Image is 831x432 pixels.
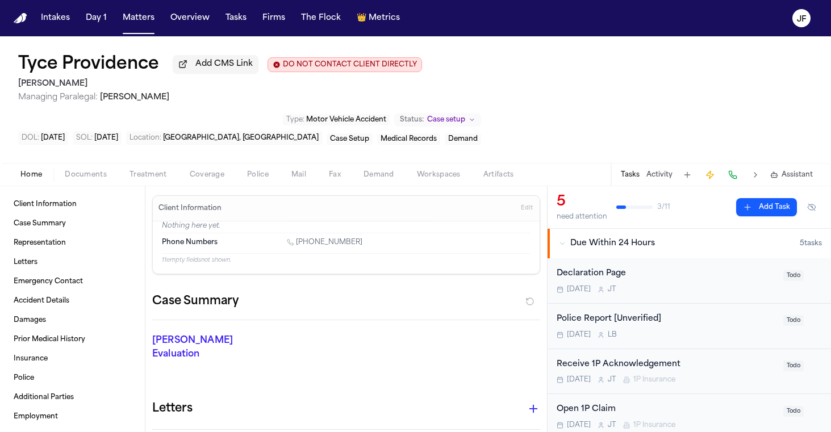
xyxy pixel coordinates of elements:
button: Tasks [621,170,640,179]
button: Edit matter name [18,54,159,75]
span: Managing Paralegal: [18,93,98,102]
span: [DATE] [41,135,65,141]
span: 5 task s [800,239,822,248]
div: Open task: Declaration Page [548,258,831,304]
a: Home [14,13,27,24]
span: [GEOGRAPHIC_DATA], [GEOGRAPHIC_DATA] [163,135,319,141]
span: Medical Records [381,136,437,142]
a: Additional Parties [9,388,136,406]
h2: Case Summary [152,292,239,311]
span: J T [608,285,616,294]
span: Todo [783,406,804,417]
div: Open 1P Claim [557,403,776,416]
span: J T [608,375,616,384]
span: Edit [521,204,533,212]
button: Tasks [221,8,251,28]
a: Emergency Contact [9,272,136,291]
span: DOL : [22,135,39,141]
h1: Letters [152,400,193,418]
span: [DATE] [567,330,591,339]
span: Coverage [190,170,224,179]
a: crownMetrics [352,8,404,28]
button: Add Task [736,198,797,216]
p: [PERSON_NAME] Evaluation [152,334,273,361]
span: L B [608,330,617,339]
a: Client Information [9,195,136,213]
span: Case Setup [330,136,369,142]
img: Finch Logo [14,13,27,24]
a: Accident Details [9,292,136,310]
button: Edit Location: San Diego, CA [126,131,322,145]
span: Demand [364,170,394,179]
a: Insurance [9,350,136,368]
button: Create Immediate Task [702,167,718,183]
button: Activity [646,170,673,179]
button: Due Within 24 Hours5tasks [548,229,831,258]
span: Motor Vehicle Accident [306,116,386,123]
span: Mail [291,170,306,179]
span: Type : [286,116,304,123]
span: [DATE] [94,135,118,141]
button: Edit service: Demand [445,133,481,145]
a: Call 1 (916) 934-3663 [287,238,362,247]
span: Due Within 24 Hours [570,238,655,249]
a: Prior Medical History [9,330,136,349]
p: Nothing here yet. [162,221,531,233]
span: [PERSON_NAME] [100,93,169,102]
button: Edit Type: Motor Vehicle Accident [283,114,390,125]
div: Open task: Receive 1P Acknowledgement [548,349,831,395]
a: Damages [9,311,136,329]
h2: [PERSON_NAME] [18,77,422,91]
div: Police Report [Unverified] [557,313,776,326]
a: Letters [9,253,136,271]
button: Intakes [36,8,74,28]
span: 3 / 11 [657,203,670,212]
button: Hide completed tasks (⌘⇧H) [801,198,822,216]
button: Make a Call [725,167,741,183]
span: Case setup [427,115,465,124]
button: Edit [517,199,536,217]
span: DO NOT CONTACT CLIENT DIRECTLY [283,60,417,69]
button: Firms [258,8,290,28]
span: Phone Numbers [162,238,218,247]
span: Todo [783,360,804,371]
button: Overview [166,8,214,28]
div: 5 [557,193,607,211]
button: The Flock [297,8,345,28]
a: Police [9,369,136,387]
button: Change status from Case setup [394,113,481,127]
button: Edit client contact restriction [268,57,422,72]
button: Matters [118,8,159,28]
span: Location : [130,135,161,141]
div: Receive 1P Acknowledgement [557,358,776,371]
span: Status: [400,115,424,124]
span: J T [608,421,616,430]
span: Documents [65,170,107,179]
a: Employment [9,408,136,426]
div: need attention [557,212,607,221]
button: Assistant [770,170,813,179]
h1: Tyce Providence [18,54,159,75]
p: 11 empty fields not shown. [162,256,531,265]
span: Assistant [782,170,813,179]
span: [DATE] [567,285,591,294]
span: Fax [329,170,341,179]
button: Edit service: Case Setup [327,133,373,145]
button: Add CMS Link [173,55,258,73]
span: [DATE] [567,375,591,384]
a: Case Summary [9,215,136,233]
span: 1P Insurance [633,375,675,384]
button: Day 1 [81,8,111,28]
span: 1P Insurance [633,421,675,430]
span: Artifacts [483,170,514,179]
span: Add CMS Link [195,58,253,70]
span: Treatment [130,170,167,179]
span: Todo [783,315,804,326]
a: Representation [9,234,136,252]
span: Police [247,170,269,179]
